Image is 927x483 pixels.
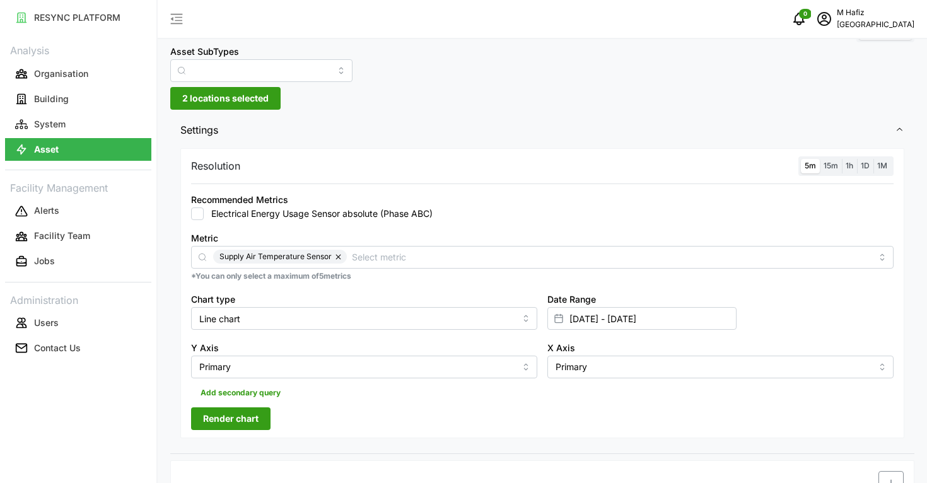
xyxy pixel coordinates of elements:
label: Asset SubTypes [170,45,239,59]
button: Contact Us [5,337,151,359]
button: schedule [812,6,837,32]
span: Settings [180,115,895,146]
p: Contact Us [34,342,81,354]
label: Electrical Energy Usage Sensor absolute (Phase ABC) [204,207,433,220]
p: Users [34,317,59,329]
p: M Hafiz [837,7,914,19]
div: Settings [170,145,914,453]
label: Y Axis [191,341,219,355]
span: 1h [846,161,853,170]
span: Supply Air Temperature Sensor [219,250,332,264]
a: Organisation [5,61,151,86]
p: Analysis [5,40,151,59]
a: Facility Team [5,224,151,249]
button: RESYNC PLATFORM [5,6,151,29]
p: *You can only select a maximum of 5 metrics [191,271,894,282]
p: System [34,118,66,131]
span: Add secondary query [201,384,281,402]
button: Alerts [5,200,151,223]
p: RESYNC PLATFORM [34,11,120,24]
span: Render chart [203,408,259,429]
label: Chart type [191,293,235,306]
a: Alerts [5,199,151,224]
p: Alerts [34,204,59,217]
span: 1M [877,161,887,170]
button: Jobs [5,250,151,273]
a: System [5,112,151,137]
span: 2 locations selected [182,88,269,109]
button: Add secondary query [191,383,290,402]
button: Facility Team [5,225,151,248]
button: Asset [5,138,151,161]
input: Select date range [547,307,737,330]
p: Jobs [34,255,55,267]
button: 2 locations selected [170,87,281,110]
label: Metric [191,231,218,245]
a: Contact Us [5,335,151,361]
input: Select chart type [191,307,537,330]
input: Select Y axis [191,356,537,378]
label: X Axis [547,341,575,355]
span: 0 [803,9,807,18]
button: Organisation [5,62,151,85]
a: Asset [5,137,151,162]
div: Recommended Metrics [191,193,288,207]
p: Resolution [191,158,240,174]
input: Select metric [352,250,872,264]
span: 1D [861,161,870,170]
p: [GEOGRAPHIC_DATA] [837,19,914,31]
p: Facility Management [5,178,151,196]
a: Jobs [5,249,151,274]
label: Date Range [547,293,596,306]
a: Building [5,86,151,112]
p: Asset [34,143,59,156]
span: 5m [805,161,816,170]
a: Users [5,310,151,335]
span: 15m [824,161,838,170]
p: Administration [5,290,151,308]
button: Users [5,311,151,334]
p: Organisation [34,67,88,80]
p: Building [34,93,69,105]
button: notifications [786,6,812,32]
button: Building [5,88,151,110]
p: Facility Team [34,230,90,242]
a: RESYNC PLATFORM [5,5,151,30]
button: Render chart [191,407,271,430]
input: Select X axis [547,356,894,378]
button: Settings [170,115,914,146]
button: System [5,113,151,136]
